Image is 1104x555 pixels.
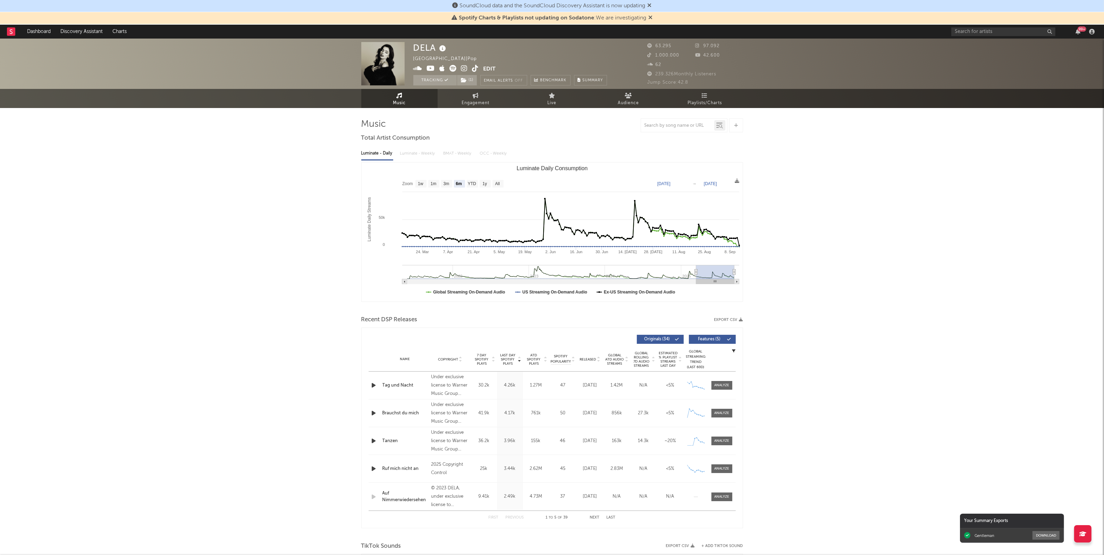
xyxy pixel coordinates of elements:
[525,410,547,417] div: 761k
[551,465,575,472] div: 45
[456,182,462,187] text: 6m
[438,357,458,362] span: Copyright
[590,89,667,108] a: Audience
[704,181,717,186] text: [DATE]
[648,44,672,48] span: 63.295
[667,89,743,108] a: Playlists/Charts
[382,357,428,362] div: Name
[659,438,682,445] div: ~ 20 %
[382,382,428,389] a: Tag und Nacht
[489,516,499,520] button: First
[693,337,725,341] span: Features ( 5 )
[632,493,655,500] div: N/A
[960,514,1064,528] div: Your Summary Exports
[516,165,588,171] text: Luminate Daily Consumption
[632,351,651,368] span: Global Rolling 7D Audio Streams
[551,410,575,417] div: 50
[579,410,602,417] div: [DATE]
[382,410,428,417] a: Brauchst du mich
[361,89,438,108] a: Music
[462,99,490,107] span: Engagement
[413,55,485,63] div: [GEOGRAPHIC_DATA] | Pop
[551,382,575,389] div: 47
[695,544,743,548] button: + Add TikTok Sound
[549,516,553,519] span: to
[457,75,477,85] button: (1)
[525,438,547,445] div: 155k
[641,337,673,341] span: Originals ( 34 )
[514,89,590,108] a: Live
[672,250,685,254] text: 11. Aug
[689,335,736,344] button: Features(5)
[443,250,453,254] text: 7. Apr
[382,490,428,504] a: Auf Nimmerwiedersehen
[637,335,684,344] button: Originals(34)
[499,410,521,417] div: 4.17k
[1033,531,1060,540] button: Download
[548,99,557,107] span: Live
[580,357,596,362] span: Released
[951,27,1055,36] input: Search for artists
[473,410,495,417] div: 41.9k
[108,25,132,39] a: Charts
[605,382,629,389] div: 1.42M
[648,63,661,67] span: 62
[648,15,652,21] span: Dismiss
[499,465,521,472] div: 3.44k
[698,250,711,254] text: 25. Aug
[618,99,639,107] span: Audience
[648,53,680,58] span: 1.000.000
[459,15,594,21] span: Spotify Charts & Playlists not updating on Sodatone
[659,382,682,389] div: <5%
[522,290,587,295] text: US Streaming On-Demand Audio
[550,354,571,364] span: Spotify Popularity
[431,484,469,509] div: © 2023 DELA, under exclusive license to Universal Music GmbH
[590,516,600,520] button: Next
[480,75,527,85] button: Email AlertsOff
[525,465,547,472] div: 2.62M
[1076,29,1080,34] button: 99+
[413,42,448,53] div: DELA
[714,318,743,322] button: Export CSV
[460,3,646,9] span: SoundCloud data and the SoundCloud Discovery Assistant is now updating
[473,382,495,389] div: 30.2k
[499,353,517,366] span: Last Day Spotify Plays
[22,25,56,39] a: Dashboard
[433,290,505,295] text: Global Streaming On-Demand Audio
[605,438,629,445] div: 163k
[724,250,735,254] text: 8. Sep
[361,542,401,550] span: TikTok Sounds
[975,533,994,538] div: Gentleman
[473,438,495,445] div: 36.2k
[551,438,575,445] div: 46
[632,465,655,472] div: N/A
[607,516,616,520] button: Last
[632,438,655,445] div: 14.3k
[657,181,671,186] text: [DATE]
[473,465,495,472] div: 25k
[618,250,637,254] text: 14. [DATE]
[570,250,582,254] text: 16. Jun
[540,76,567,85] span: Benchmark
[605,493,629,500] div: N/A
[418,182,423,187] text: 1w
[382,438,428,445] a: Tanzen
[483,65,496,74] button: Edit
[659,410,682,417] div: <5%
[648,3,652,9] span: Dismiss
[648,80,689,85] span: Jump Score: 42.8
[666,544,695,548] button: Export CSV
[431,461,469,477] div: 2025 Copyright Control
[467,182,476,187] text: YTD
[495,182,499,187] text: All
[1078,26,1086,32] div: 99 +
[632,410,655,417] div: 27.3k
[605,353,624,366] span: Global ATD Audio Streams
[382,242,385,247] text: 0
[362,163,743,301] svg: Luminate Daily Consumption
[382,465,428,472] a: Ruf mich nicht an
[438,89,514,108] a: Engagement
